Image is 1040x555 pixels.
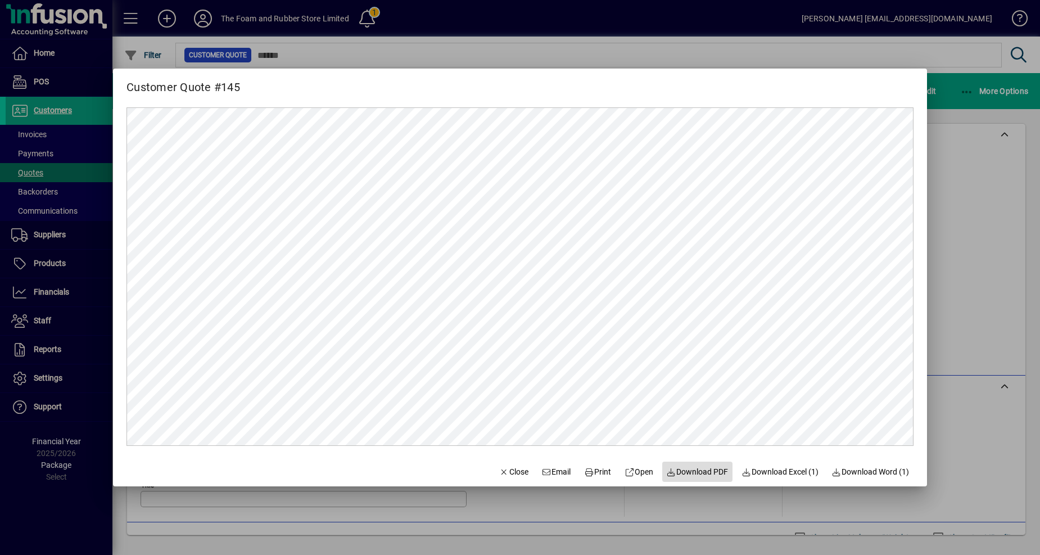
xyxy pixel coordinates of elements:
[542,466,571,478] span: Email
[499,466,528,478] span: Close
[832,466,910,478] span: Download Word (1)
[737,462,823,482] button: Download Excel (1)
[625,466,653,478] span: Open
[113,69,254,96] h2: Customer Quote #145
[741,466,819,478] span: Download Excel (1)
[620,462,658,482] a: Open
[537,462,576,482] button: Email
[495,462,533,482] button: Close
[580,462,616,482] button: Print
[667,466,729,478] span: Download PDF
[662,462,733,482] a: Download PDF
[828,462,914,482] button: Download Word (1)
[584,466,611,478] span: Print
